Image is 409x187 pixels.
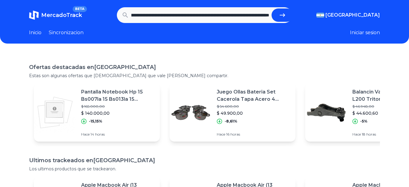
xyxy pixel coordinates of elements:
img: Featured image [34,91,76,134]
img: Featured image [305,91,348,134]
p: $ 165.000,00 [81,104,155,109]
a: MercadoTrackBETA [29,10,82,20]
span: BETA [73,6,87,12]
span: MercadoTrack [41,12,82,18]
img: MercadoTrack [29,10,39,20]
p: $ 54.600,00 [217,104,291,109]
button: Iniciar sesion [350,29,380,36]
p: Estas son algunas ofertas que [DEMOGRAPHIC_DATA] que vale [PERSON_NAME] compartir. [29,73,380,79]
span: [GEOGRAPHIC_DATA] [325,11,380,19]
p: $ 49.900,00 [217,110,291,116]
p: $ 140.000,00 [81,110,155,116]
a: Featured imagePantalla Notebook Hp 15 Bs007la 15 Bs013la 15 Bs023la 15bs$ 165.000,00$ 140.000,00-... [34,84,160,142]
p: Hace 16 horas [217,132,291,137]
p: Pantalla Notebook Hp 15 Bs007la 15 Bs013la 15 Bs023la 15bs [81,88,155,103]
a: Sincronizacion [49,29,84,36]
h1: Ultimos trackeados en [GEOGRAPHIC_DATA] [29,156,380,165]
p: Hace 14 horas [81,132,155,137]
p: Los ultimos productos que se trackearon. [29,166,380,172]
p: -8,61% [225,119,237,124]
h1: Ofertas destacadas en [GEOGRAPHIC_DATA] [29,63,380,71]
a: Inicio [29,29,41,36]
button: [GEOGRAPHIC_DATA] [316,11,380,19]
p: Juego Ollas Bateria Set Cacerola Tapa Acero 4 Piezas [217,88,291,103]
p: -5% [360,119,368,124]
img: Argentina [316,13,324,18]
p: -15,15% [89,119,102,124]
a: Featured imageJuego Ollas Bateria Set Cacerola Tapa Acero 4 Piezas$ 54.600,00$ 49.900,00-8,61%Hac... [170,84,295,142]
img: Featured image [170,91,212,134]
